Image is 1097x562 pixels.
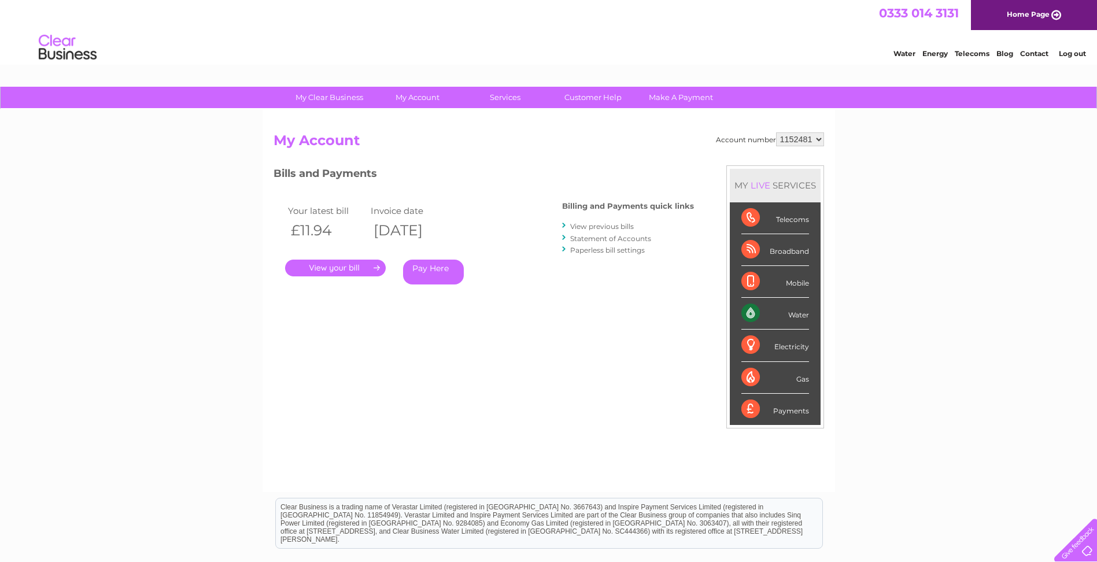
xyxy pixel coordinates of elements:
[368,219,451,242] th: [DATE]
[741,330,809,361] div: Electricity
[282,87,377,108] a: My Clear Business
[403,260,464,284] a: Pay Here
[741,202,809,234] div: Telecoms
[276,6,822,56] div: Clear Business is a trading name of Verastar Limited (registered in [GEOGRAPHIC_DATA] No. 3667643...
[274,132,824,154] h2: My Account
[633,87,729,108] a: Make A Payment
[370,87,465,108] a: My Account
[545,87,641,108] a: Customer Help
[368,203,451,219] td: Invoice date
[274,165,694,186] h3: Bills and Payments
[879,6,959,20] a: 0333 014 3131
[996,49,1013,58] a: Blog
[570,234,651,243] a: Statement of Accounts
[741,298,809,330] div: Water
[741,266,809,298] div: Mobile
[922,49,948,58] a: Energy
[1059,49,1086,58] a: Log out
[1020,49,1048,58] a: Contact
[570,246,645,254] a: Paperless bill settings
[285,203,368,219] td: Your latest bill
[893,49,915,58] a: Water
[38,30,97,65] img: logo.png
[955,49,989,58] a: Telecoms
[457,87,553,108] a: Services
[285,219,368,242] th: £11.94
[562,202,694,210] h4: Billing and Payments quick links
[730,169,821,202] div: MY SERVICES
[748,180,773,191] div: LIVE
[570,222,634,231] a: View previous bills
[741,394,809,425] div: Payments
[285,260,386,276] a: .
[741,234,809,266] div: Broadband
[741,362,809,394] div: Gas
[716,132,824,146] div: Account number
